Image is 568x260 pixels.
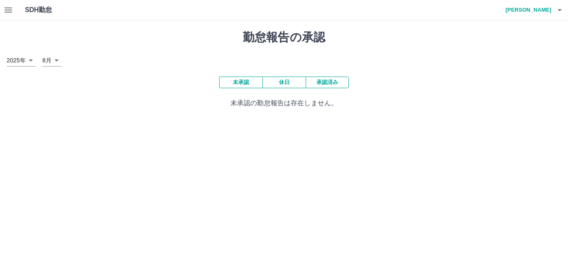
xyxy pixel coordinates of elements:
button: 承認済み [306,77,349,88]
p: 未承認の勤怠報告は存在しません。 [7,98,561,108]
button: 未承認 [219,77,262,88]
div: 2025年 [7,54,36,67]
div: 8月 [42,54,62,67]
h1: 勤怠報告の承認 [7,30,561,45]
button: 休日 [262,77,306,88]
